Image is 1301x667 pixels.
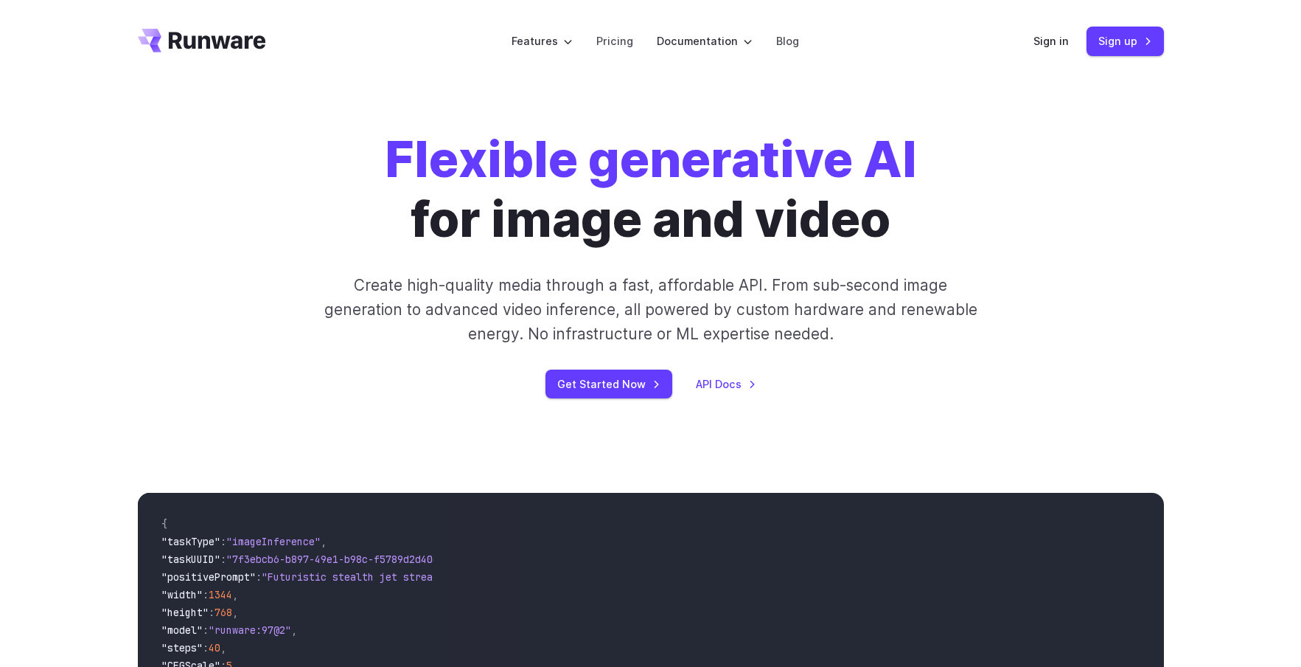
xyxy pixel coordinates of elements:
span: "Futuristic stealth jet streaking through a neon-lit cityscape with glowing purple exhaust" [262,570,798,584]
label: Features [512,32,573,49]
span: "7f3ebcb6-b897-49e1-b98c-f5789d2d40d7" [226,553,450,566]
span: : [220,553,226,566]
a: Sign up [1087,27,1164,55]
p: Create high-quality media through a fast, affordable API. From sub-second image generation to adv... [322,273,979,347]
a: Pricing [596,32,633,49]
span: , [232,606,238,619]
span: "taskType" [161,535,220,548]
span: "imageInference" [226,535,321,548]
span: , [321,535,327,548]
span: 768 [214,606,232,619]
span: "runware:97@2" [209,623,291,637]
a: API Docs [696,376,756,393]
span: "steps" [161,641,203,654]
span: 40 [209,641,220,654]
span: "width" [161,588,203,601]
span: : [203,588,209,601]
span: "positivePrompt" [161,570,256,584]
span: { [161,517,167,531]
a: Get Started Now [545,370,672,398]
span: "taskUUID" [161,553,220,566]
span: : [256,570,262,584]
span: , [220,641,226,654]
span: 1344 [209,588,232,601]
span: , [232,588,238,601]
strong: Flexible generative AI [385,129,917,189]
span: , [291,623,297,637]
label: Documentation [657,32,753,49]
span: "height" [161,606,209,619]
span: : [203,623,209,637]
span: : [203,641,209,654]
a: Sign in [1033,32,1069,49]
span: "model" [161,623,203,637]
a: Blog [776,32,799,49]
a: Go to / [138,29,266,52]
h1: for image and video [385,130,917,249]
span: : [209,606,214,619]
span: : [220,535,226,548]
